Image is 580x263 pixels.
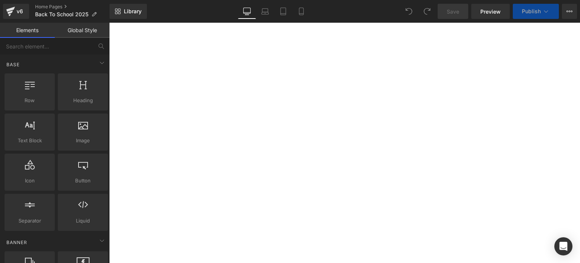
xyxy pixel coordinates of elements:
[7,96,52,104] span: Row
[7,217,52,225] span: Separator
[35,11,88,17] span: Back To School 2025
[110,4,147,19] a: New Library
[274,4,292,19] a: Tablet
[60,96,106,104] span: Heading
[513,4,559,19] button: Publish
[60,177,106,185] span: Button
[256,4,274,19] a: Laptop
[522,8,541,14] span: Publish
[7,137,52,145] span: Text Block
[480,8,501,16] span: Preview
[60,137,106,145] span: Image
[238,4,256,19] a: Desktop
[60,217,106,225] span: Liquid
[6,239,28,246] span: Banner
[471,4,510,19] a: Preview
[15,6,25,16] div: v6
[6,61,20,68] span: Base
[7,177,52,185] span: Icon
[292,4,310,19] a: Mobile
[55,23,110,38] a: Global Style
[420,4,435,19] button: Redo
[124,8,142,15] span: Library
[3,4,29,19] a: v6
[554,237,572,255] div: Open Intercom Messenger
[447,8,459,16] span: Save
[401,4,416,19] button: Undo
[562,4,577,19] button: More
[35,4,110,10] a: Home Pages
